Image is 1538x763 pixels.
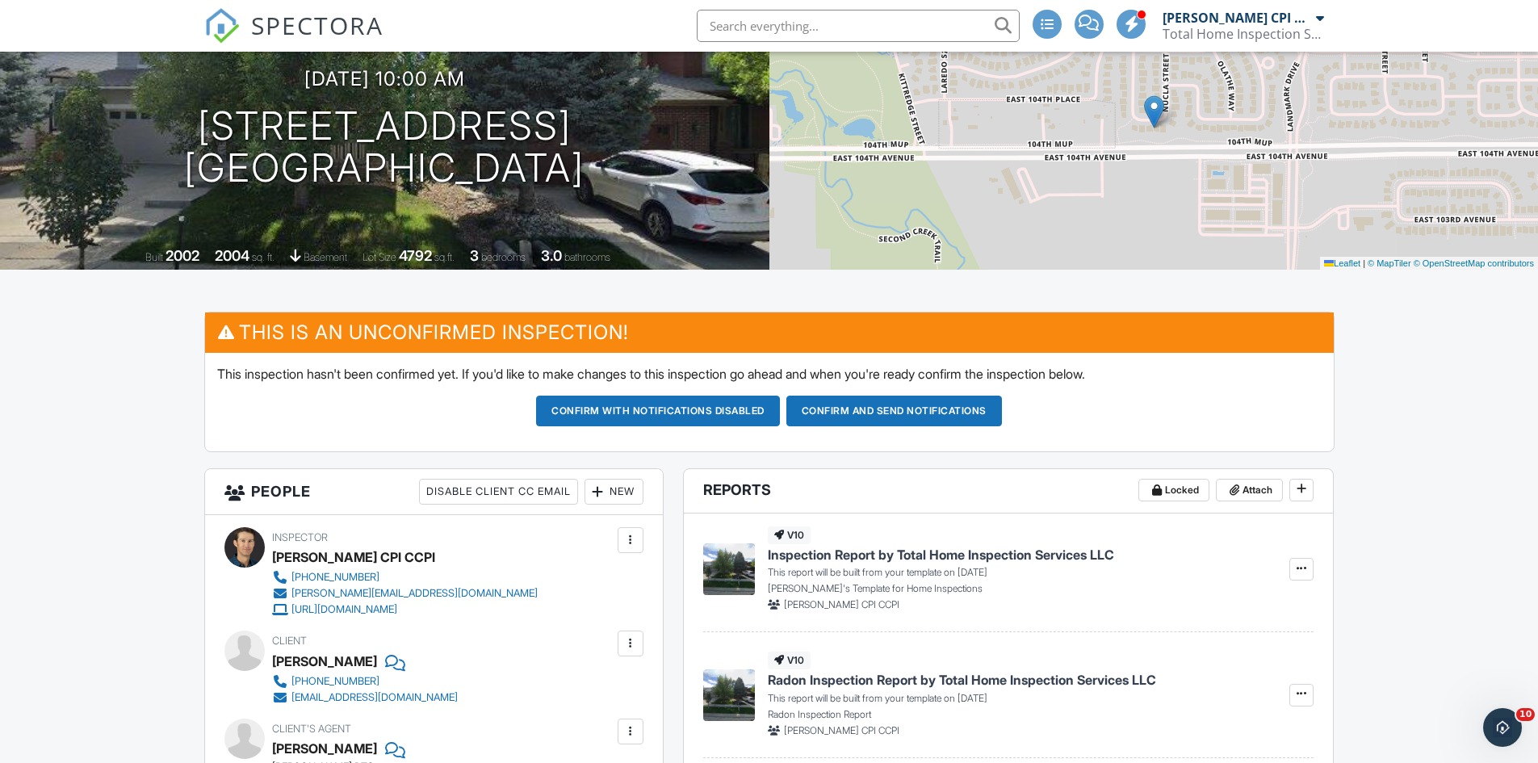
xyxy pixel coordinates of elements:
span: bathrooms [564,251,610,263]
div: 2002 [166,247,199,264]
span: bedrooms [481,251,526,263]
div: [PHONE_NUMBER] [291,675,379,688]
div: 3 [470,247,479,264]
a: [URL][DOMAIN_NAME] [272,602,538,618]
span: sq.ft. [434,251,455,263]
div: [PERSON_NAME] CPI CCPI [272,545,435,569]
button: Confirm with notifications disabled [536,396,780,426]
a: © OpenStreetMap contributors [1414,258,1534,268]
span: 10 [1516,708,1535,721]
a: [EMAIL_ADDRESS][DOMAIN_NAME] [272,690,458,706]
div: [PHONE_NUMBER] [291,571,379,584]
div: [URL][DOMAIN_NAME] [291,603,397,616]
span: SPECTORA [251,8,383,42]
div: Disable Client CC Email [419,479,578,505]
div: 2004 [215,247,249,264]
button: Confirm and send notifications [786,396,1002,426]
div: [PERSON_NAME][EMAIL_ADDRESS][DOMAIN_NAME] [291,587,538,600]
a: Leaflet [1324,258,1360,268]
a: [PHONE_NUMBER] [272,673,458,690]
a: [PERSON_NAME] [272,736,377,761]
h3: [DATE] 10:00 am [304,68,465,90]
span: sq. ft. [252,251,274,263]
div: Total Home Inspection Services LLC [1163,26,1324,42]
div: 3.0 [541,247,562,264]
span: | [1363,258,1365,268]
a: © MapTiler [1368,258,1411,268]
span: Client [272,635,307,647]
img: The Best Home Inspection Software - Spectora [204,8,240,44]
iframe: Intercom live chat [1483,708,1522,747]
div: [PERSON_NAME] CPI CCPI [1163,10,1312,26]
a: SPECTORA [204,22,383,56]
span: Client's Agent [272,723,351,735]
span: Built [145,251,163,263]
p: This inspection hasn't been confirmed yet. If you'd like to make changes to this inspection go ah... [217,365,1322,383]
div: [PERSON_NAME] [272,649,377,673]
div: 4792 [399,247,432,264]
span: Lot Size [362,251,396,263]
div: [EMAIL_ADDRESS][DOMAIN_NAME] [291,691,458,704]
span: basement [304,251,347,263]
a: [PHONE_NUMBER] [272,569,538,585]
h3: This is an Unconfirmed Inspection! [205,312,1334,352]
img: Marker [1144,95,1164,128]
div: New [585,479,643,505]
h1: [STREET_ADDRESS] [GEOGRAPHIC_DATA] [184,105,585,191]
h3: People [205,469,663,515]
input: Search everything... [697,10,1020,42]
span: Inspector [272,531,328,543]
a: [PERSON_NAME][EMAIL_ADDRESS][DOMAIN_NAME] [272,585,538,602]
